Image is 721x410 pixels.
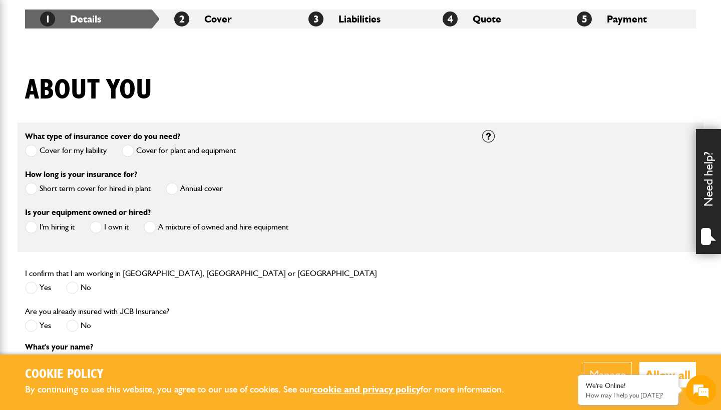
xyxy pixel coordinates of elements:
[25,73,152,107] h1: About you
[25,144,107,157] label: Cover for my liability
[308,11,323,26] span: 3
[428,9,562,28] li: Quote
[122,144,236,157] label: Cover for plant and equipment
[584,362,632,387] button: Manage
[696,129,721,254] div: Need help?
[25,182,151,195] label: Short term cover for hired in plant
[25,319,51,332] label: Yes
[25,170,137,178] label: How long is your insurance for?
[25,307,169,315] label: Are you already insured with JCB Insurance?
[25,281,51,294] label: Yes
[586,391,671,399] p: How may I help you today?
[25,208,151,216] label: Is your equipment owned or hired?
[639,362,696,387] button: Allow all
[66,281,91,294] label: No
[66,319,91,332] label: No
[562,9,696,28] li: Payment
[40,11,55,26] span: 1
[90,221,129,233] label: I own it
[174,11,189,26] span: 2
[313,383,421,395] a: cookie and privacy policy
[25,367,521,382] h2: Cookie Policy
[25,382,521,397] p: By continuing to use this website, you agree to our use of cookies. See our for more information.
[25,132,180,140] label: What type of insurance cover do you need?
[144,221,288,233] label: A mixture of owned and hire equipment
[293,9,428,28] li: Liabilities
[159,9,293,28] li: Cover
[25,343,467,351] p: What's your name?
[166,182,223,195] label: Annual cover
[25,221,75,233] label: I'm hiring it
[25,9,159,28] li: Details
[577,11,592,26] span: 5
[586,381,671,390] div: We're Online!
[25,269,377,277] label: I confirm that I am working in [GEOGRAPHIC_DATA], [GEOGRAPHIC_DATA] or [GEOGRAPHIC_DATA]
[443,11,458,26] span: 4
